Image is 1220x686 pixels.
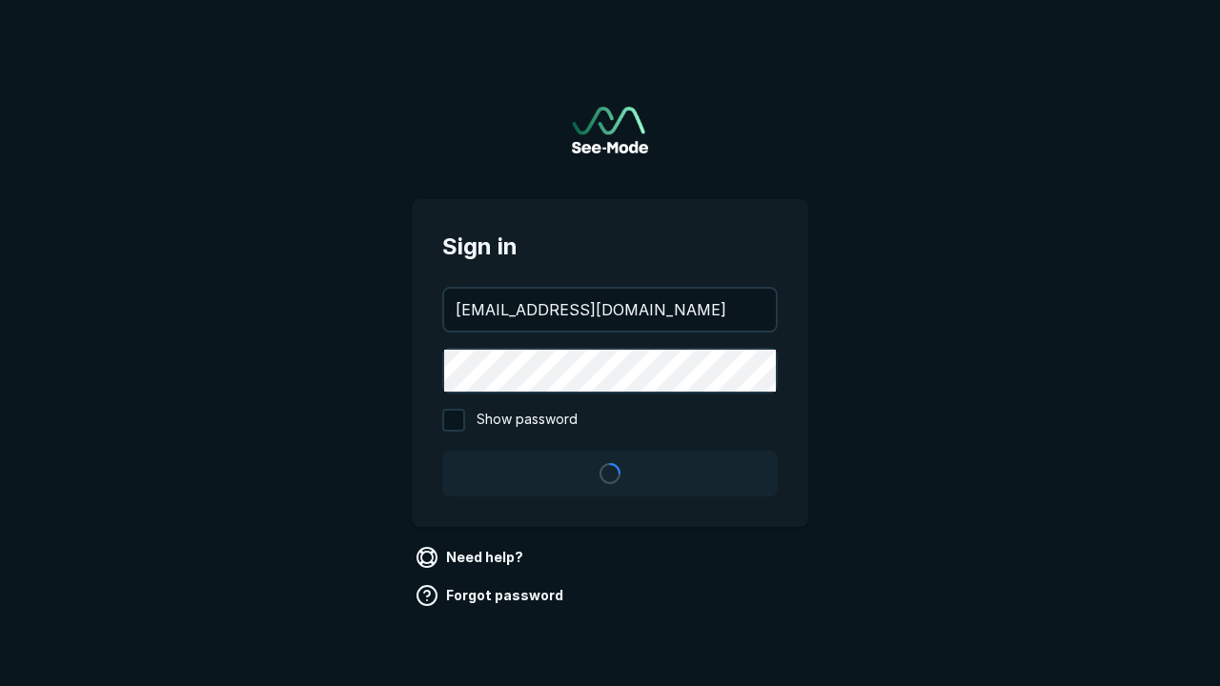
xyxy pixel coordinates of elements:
a: Need help? [412,542,531,573]
span: Show password [477,409,578,432]
a: Go to sign in [572,107,648,153]
span: Sign in [442,230,778,264]
a: Forgot password [412,580,571,611]
img: See-Mode Logo [572,107,648,153]
input: your@email.com [444,289,776,331]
